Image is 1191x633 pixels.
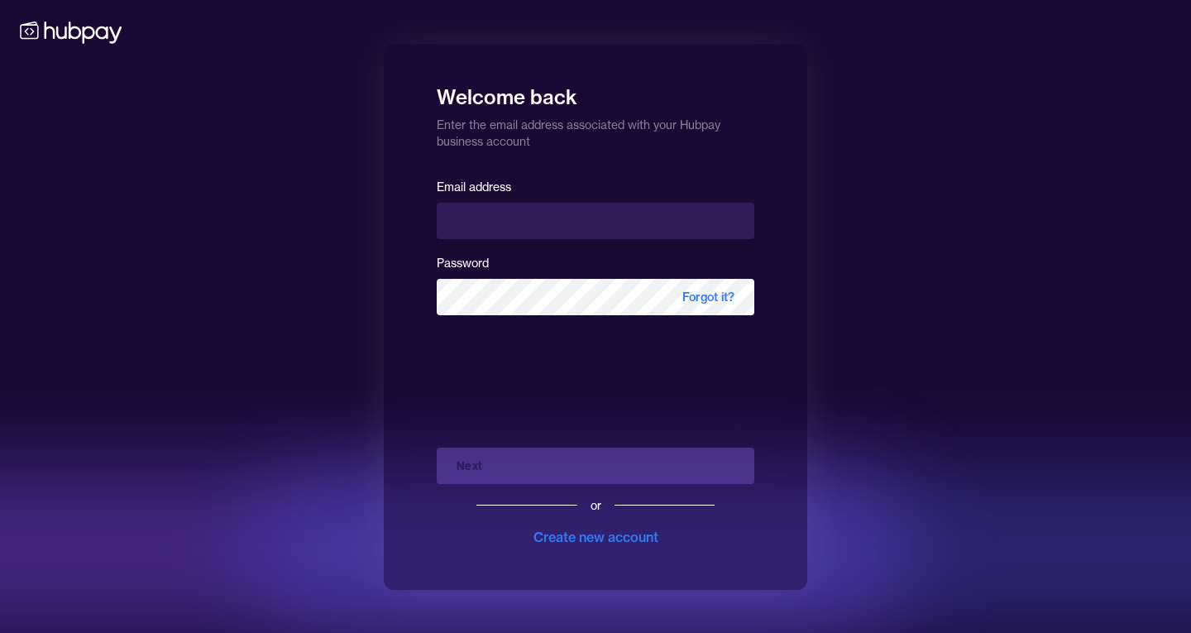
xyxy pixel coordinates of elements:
[437,110,754,150] p: Enter the email address associated with your Hubpay business account
[437,180,511,194] label: Email address
[437,74,754,110] h1: Welcome back
[662,279,754,315] span: Forgot it?
[533,527,658,547] div: Create new account
[591,497,601,514] div: or
[437,256,489,271] label: Password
